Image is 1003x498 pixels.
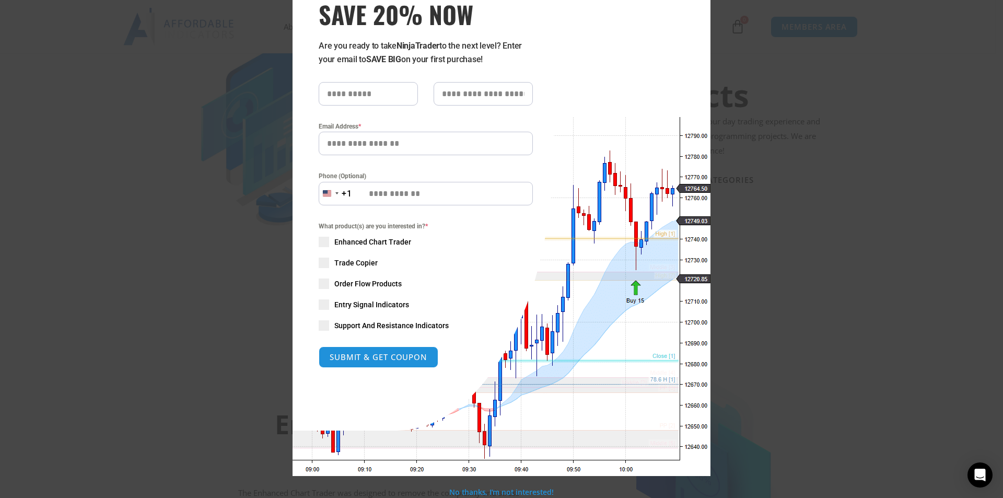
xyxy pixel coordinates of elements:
label: Enhanced Chart Trader [319,237,533,247]
a: No thanks, I’m not interested! [449,487,553,497]
strong: SAVE BIG [366,54,401,64]
label: Order Flow Products [319,279,533,289]
label: Support And Resistance Indicators [319,320,533,331]
div: Open Intercom Messenger [967,462,993,488]
strong: NinjaTrader [396,41,439,51]
span: Entry Signal Indicators [334,299,409,310]
p: Are you ready to take to the next level? Enter your email to on your first purchase! [319,39,533,66]
label: Entry Signal Indicators [319,299,533,310]
div: +1 [342,187,352,201]
button: Selected country [319,182,352,205]
button: SUBMIT & GET COUPON [319,346,438,368]
span: Enhanced Chart Trader [334,237,411,247]
label: Phone (Optional) [319,171,533,181]
span: Order Flow Products [334,279,402,289]
label: Trade Copier [319,258,533,268]
span: Trade Copier [334,258,378,268]
span: Support And Resistance Indicators [334,320,449,331]
span: What product(s) are you interested in? [319,221,533,231]
label: Email Address [319,121,533,132]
